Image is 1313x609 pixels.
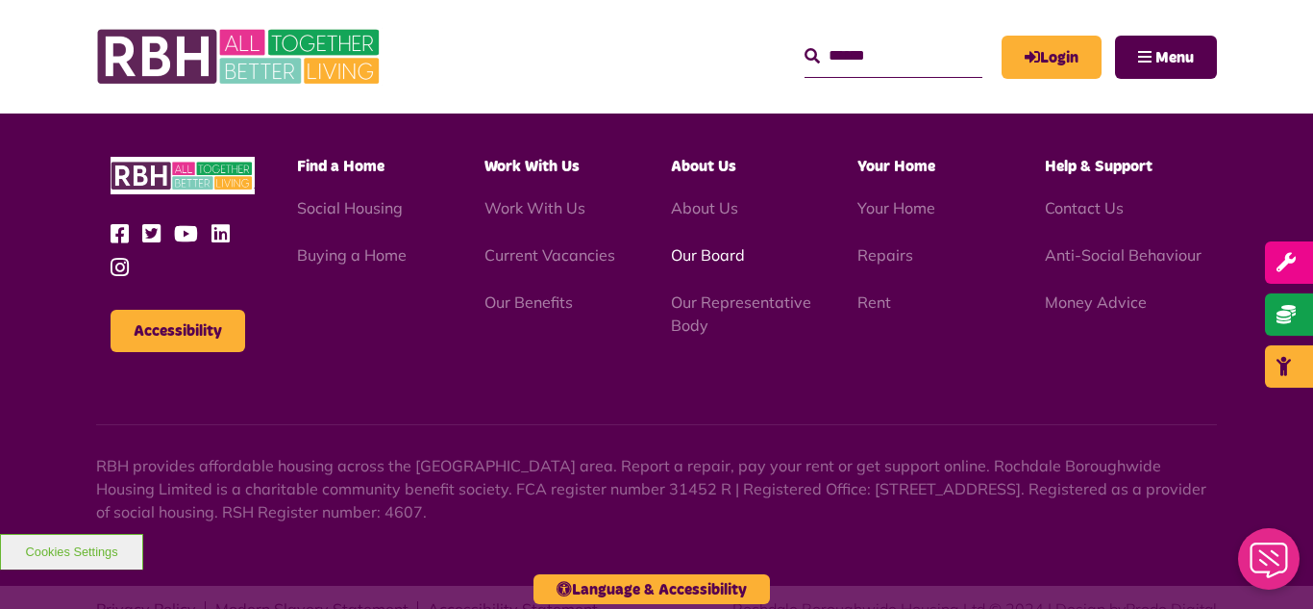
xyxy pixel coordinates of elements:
input: Search [805,36,982,77]
a: MyRBH [1002,36,1102,79]
p: RBH provides affordable housing across the [GEOGRAPHIC_DATA] area. Report a repair, pay your rent... [96,454,1217,523]
a: Social Housing - open in a new tab [297,198,403,217]
a: About Us [671,198,738,217]
span: About Us [671,159,736,174]
a: Repairs [857,245,913,265]
a: Rent [857,292,891,312]
span: Help & Support [1045,159,1152,174]
img: RBH [96,19,384,94]
a: Current Vacancies [484,245,615,265]
a: Buying a Home [297,245,407,265]
img: RBH [111,157,255,194]
a: Anti-Social Behaviour [1045,245,1202,265]
button: Accessibility [111,310,245,352]
span: Your Home [857,159,935,174]
a: Your Home [857,198,935,217]
button: Language & Accessibility [533,574,770,604]
a: Our Representative Body [671,292,811,335]
button: Navigation [1115,36,1217,79]
a: Our Benefits [484,292,573,312]
a: Our Board [671,245,745,265]
span: Work With Us [484,159,580,174]
a: Work With Us [484,198,585,217]
a: Contact Us [1045,198,1124,217]
a: Money Advice [1045,292,1147,312]
span: Menu [1155,50,1194,65]
iframe: Netcall Web Assistant for live chat [1226,522,1313,609]
span: Find a Home [297,159,384,174]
